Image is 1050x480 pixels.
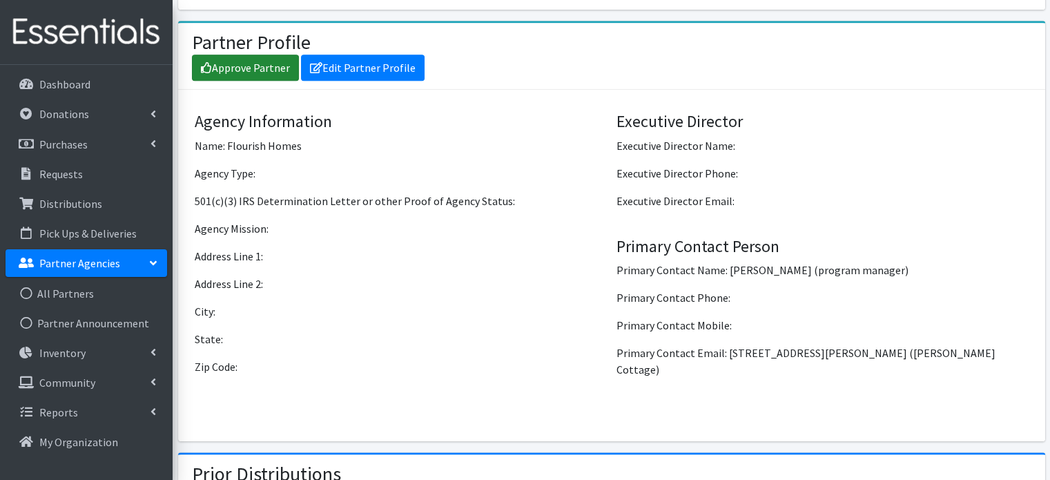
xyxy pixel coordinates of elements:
[6,190,167,218] a: Distributions
[6,428,167,456] a: My Organization
[616,193,1028,209] p: Executive Director Email:
[39,107,89,121] p: Donations
[6,369,167,396] a: Community
[192,31,311,55] h2: Partner Profile
[6,399,167,426] a: Reports
[39,227,137,240] p: Pick Ups & Deliveries
[39,197,102,211] p: Distributions
[6,220,167,247] a: Pick Ups & Deliveries
[195,276,606,292] p: Address Line 2:
[6,100,167,128] a: Donations
[39,435,118,449] p: My Organization
[6,280,167,307] a: All Partners
[616,345,1028,378] p: Primary Contact Email: [STREET_ADDRESS][PERSON_NAME] ([PERSON_NAME] Cottage)
[6,160,167,188] a: Requests
[616,237,1028,257] h4: Primary Contact Person
[39,167,83,181] p: Requests
[195,303,606,320] p: City:
[6,9,167,55] img: HumanEssentials
[195,112,606,132] h4: Agency Information
[195,220,606,237] p: Agency Mission:
[301,55,425,81] a: Edit Partner Profile
[616,262,1028,278] p: Primary Contact Name: [PERSON_NAME] (program manager)
[195,358,606,375] p: Zip Code:
[195,165,606,182] p: Agency Type:
[39,376,95,390] p: Community
[192,55,299,81] a: Approve Partner
[616,165,1028,182] p: Executive Director Phone:
[6,309,167,337] a: Partner Announcement
[39,137,88,151] p: Purchases
[195,331,606,347] p: State:
[39,77,90,91] p: Dashboard
[39,405,78,419] p: Reports
[39,256,120,270] p: Partner Agencies
[6,131,167,158] a: Purchases
[39,346,86,360] p: Inventory
[616,112,1028,132] h4: Executive Director
[616,137,1028,154] p: Executive Director Name:
[616,289,1028,306] p: Primary Contact Phone:
[195,248,606,265] p: Address Line 1:
[195,137,606,154] p: Name: Flourish Homes
[195,193,606,209] p: 501(c)(3) IRS Determination Letter or other Proof of Agency Status:
[6,339,167,367] a: Inventory
[616,317,1028,334] p: Primary Contact Mobile:
[6,249,167,277] a: Partner Agencies
[6,70,167,98] a: Dashboard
